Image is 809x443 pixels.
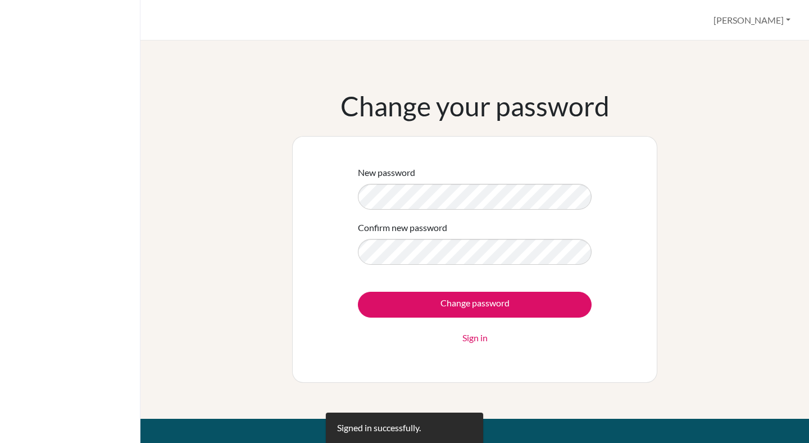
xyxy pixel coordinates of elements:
[462,331,488,345] a: Sign in
[358,221,447,234] label: Confirm new password
[337,421,421,435] div: Signed in successfully.
[358,292,592,318] input: Change password
[358,166,415,179] label: New password
[708,10,796,31] button: [PERSON_NAME]
[340,90,610,123] h1: Change your password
